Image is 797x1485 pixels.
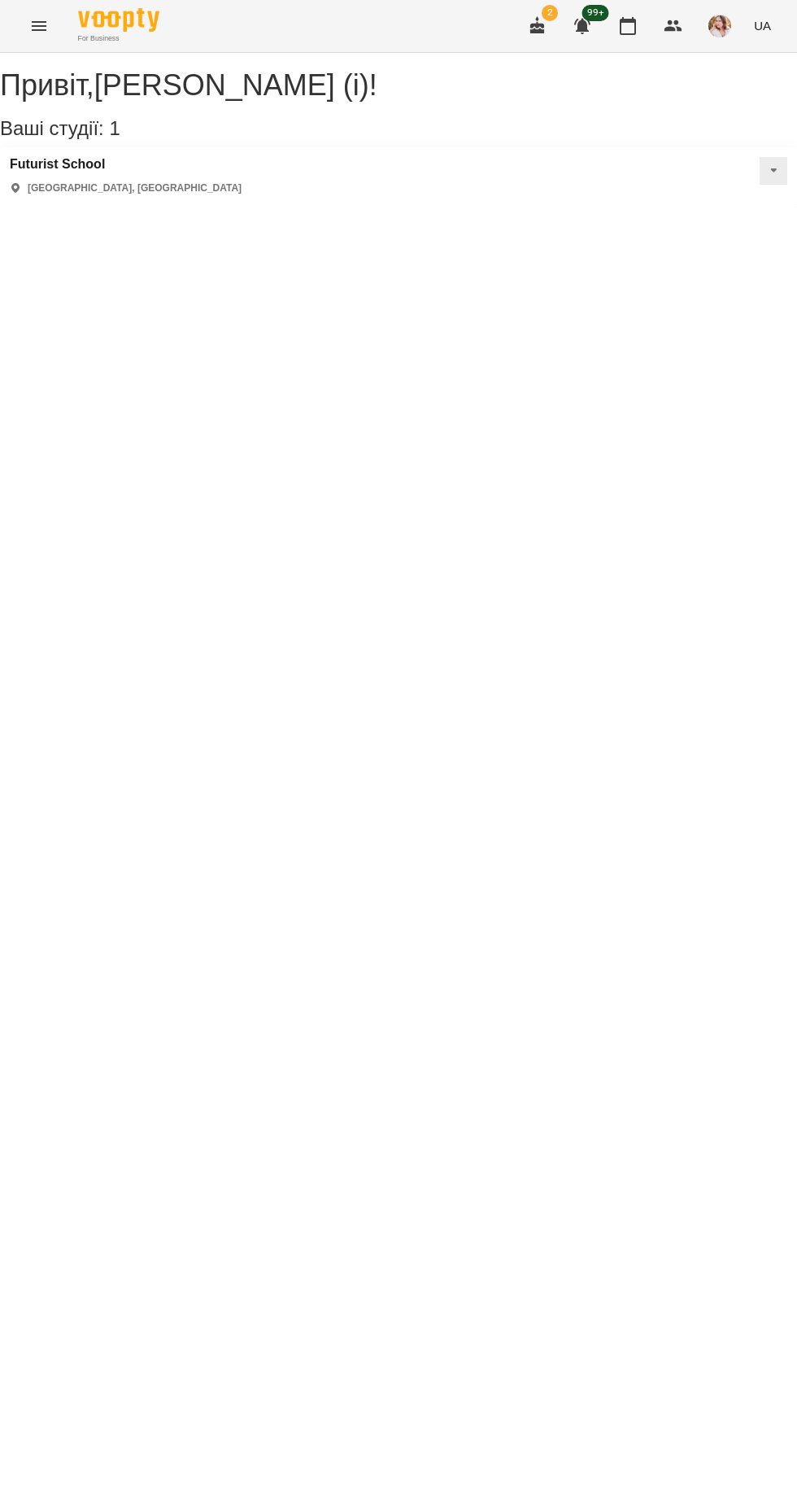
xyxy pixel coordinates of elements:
[542,5,558,21] span: 2
[582,5,609,21] span: 99+
[78,33,159,44] span: For Business
[20,7,59,46] button: Menu
[109,117,120,139] span: 1
[708,15,731,37] img: cd58824c68fe8f7eba89630c982c9fb7.jpeg
[78,8,159,32] img: Voopty Logo
[28,181,242,195] p: [GEOGRAPHIC_DATA], [GEOGRAPHIC_DATA]
[10,157,242,172] a: Futurist School
[754,17,771,34] span: UA
[747,11,777,41] button: UA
